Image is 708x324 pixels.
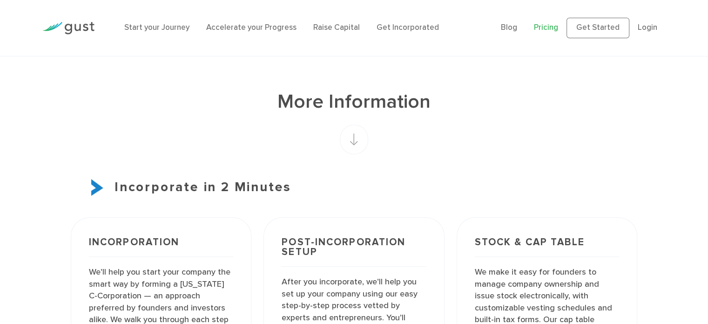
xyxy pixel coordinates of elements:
[534,23,558,32] a: Pricing
[42,22,94,34] img: Gust Logo
[71,89,637,115] h1: More Information
[566,18,629,38] a: Get Started
[89,237,233,257] h3: Incorporation
[124,23,189,32] a: Start your Journey
[206,23,297,32] a: Accelerate your Progress
[91,179,103,196] img: Start Icon X2
[475,237,619,257] h3: Stock & Cap Table
[313,23,360,32] a: Raise Capital
[282,237,426,267] h3: Post-incorporation setup
[501,23,517,32] a: Blog
[638,23,657,32] a: Login
[71,178,637,197] h3: Incorporate in 2 Minutes
[377,23,439,32] a: Get Incorporated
